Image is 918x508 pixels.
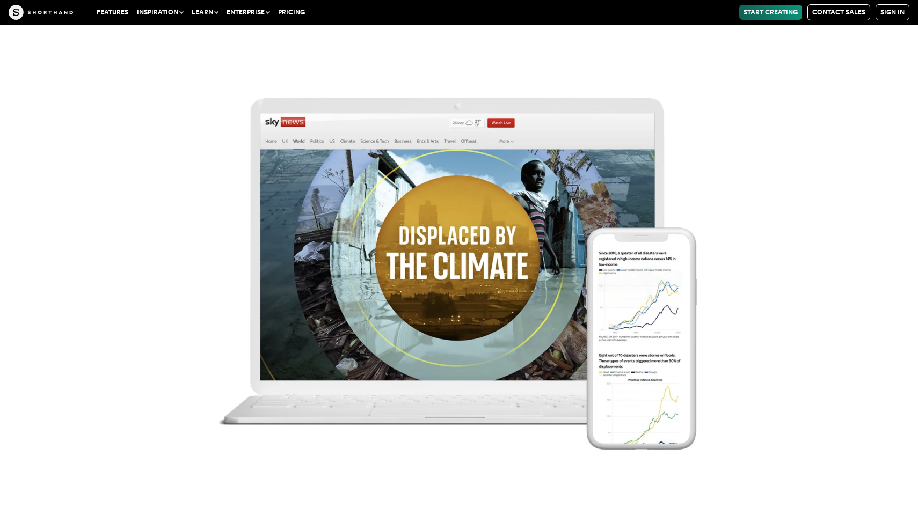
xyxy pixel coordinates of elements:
a: Start Creating [739,5,802,20]
a: Sign in [876,4,909,20]
button: Inspiration [133,5,187,20]
img: The Craft [9,5,73,20]
button: Learn [187,5,222,20]
a: Features [92,5,133,20]
a: Contact Sales [807,4,870,20]
button: Enterprise [222,5,274,20]
a: Pricing [274,5,309,20]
